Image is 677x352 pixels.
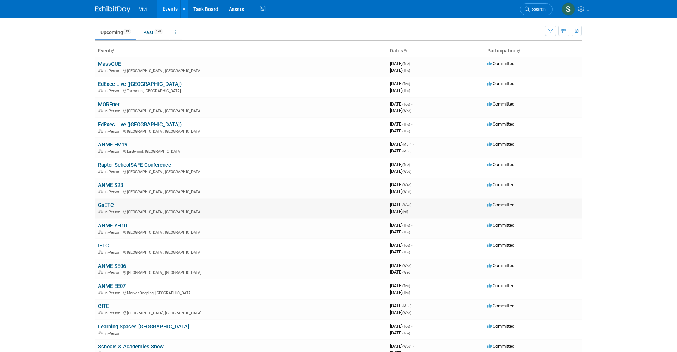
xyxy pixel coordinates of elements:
[98,310,384,315] div: [GEOGRAPHIC_DATA], [GEOGRAPHIC_DATA]
[390,323,412,329] span: [DATE]
[402,163,410,167] span: (Tue)
[390,229,410,234] span: [DATE]
[390,169,411,174] span: [DATE]
[402,230,410,234] span: (Thu)
[390,202,414,207] span: [DATE]
[402,264,411,268] span: (Wed)
[487,142,514,147] span: Committed
[484,45,582,57] th: Participation
[402,102,410,106] span: (Tue)
[411,121,412,127] span: -
[111,48,114,54] a: Sort by Event Name
[98,128,384,134] div: [GEOGRAPHIC_DATA], [GEOGRAPHIC_DATA]
[402,244,410,247] span: (Tue)
[98,88,384,93] div: Tortworth, [GEOGRAPHIC_DATA]
[390,162,412,167] span: [DATE]
[98,108,384,113] div: [GEOGRAPHIC_DATA], [GEOGRAPHIC_DATA]
[487,61,514,66] span: Committed
[390,243,412,248] span: [DATE]
[98,210,103,213] img: In-Person Event
[402,122,410,126] span: (Thu)
[402,82,410,86] span: (Thu)
[138,26,169,39] a: Past198
[413,344,414,349] span: -
[390,290,410,295] span: [DATE]
[98,142,127,148] a: ANME EM19
[402,224,410,227] span: (Thu)
[98,202,114,208] a: GaETC
[411,81,412,86] span: -
[413,263,414,268] span: -
[402,143,411,146] span: (Mon)
[390,249,410,254] span: [DATE]
[517,48,520,54] a: Sort by Participation Type
[98,291,103,294] img: In-Person Event
[402,304,411,308] span: (Mon)
[98,283,126,289] a: ANME EE07
[487,182,514,187] span: Committed
[411,61,412,66] span: -
[390,222,412,228] span: [DATE]
[154,29,163,34] span: 198
[413,142,414,147] span: -
[98,229,384,235] div: [GEOGRAPHIC_DATA], [GEOGRAPHIC_DATA]
[411,162,412,167] span: -
[104,250,122,255] span: In-Person
[98,344,164,350] a: Schools & Academies Show
[98,148,384,154] div: Eastwood, [GEOGRAPHIC_DATA]
[98,69,103,72] img: In-Person Event
[530,7,546,12] span: Search
[402,170,411,174] span: (Wed)
[402,69,410,73] span: (Thu)
[411,222,412,228] span: -
[413,202,414,207] span: -
[487,81,514,86] span: Committed
[98,209,384,214] div: [GEOGRAPHIC_DATA], [GEOGRAPHIC_DATA]
[98,109,103,112] img: In-Person Event
[390,88,410,93] span: [DATE]
[520,3,553,15] a: Search
[95,26,136,39] a: Upcoming19
[402,89,410,93] span: (Thu)
[390,121,412,127] span: [DATE]
[487,121,514,127] span: Committed
[402,203,411,207] span: (Wed)
[98,81,182,87] a: EdExec Live ([GEOGRAPHIC_DATA])
[390,344,414,349] span: [DATE]
[104,291,122,295] span: In-Person
[413,303,414,308] span: -
[390,303,414,308] span: [DATE]
[411,243,412,248] span: -
[487,162,514,167] span: Committed
[402,183,411,187] span: (Wed)
[104,331,122,336] span: In-Person
[104,89,122,93] span: In-Person
[98,162,171,168] a: Raptor SchoolSAFE Conference
[98,222,127,229] a: ANME YH10
[104,270,122,275] span: In-Person
[390,189,411,194] span: [DATE]
[390,101,412,107] span: [DATE]
[402,325,410,328] span: (Tue)
[98,149,103,153] img: In-Person Event
[487,323,514,329] span: Committed
[390,209,408,214] span: [DATE]
[402,311,411,315] span: (Wed)
[98,290,384,295] div: Market Deeping, [GEOGRAPHIC_DATA]
[98,303,109,309] a: CITE
[402,109,411,113] span: (Wed)
[98,311,103,314] img: In-Person Event
[98,263,126,269] a: ANME SE06
[390,269,411,275] span: [DATE]
[104,230,122,235] span: In-Person
[95,6,130,13] img: ExhibitDay
[402,270,411,274] span: (Wed)
[104,129,122,134] span: In-Person
[411,101,412,107] span: -
[98,169,384,174] div: [GEOGRAPHIC_DATA], [GEOGRAPHIC_DATA]
[390,283,412,288] span: [DATE]
[95,45,387,57] th: Event
[402,345,411,348] span: (Wed)
[403,48,407,54] a: Sort by Start Date
[390,310,411,315] span: [DATE]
